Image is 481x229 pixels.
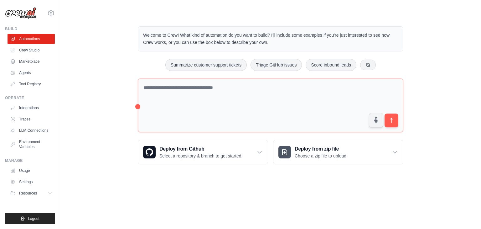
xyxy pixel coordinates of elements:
[19,191,37,196] span: Resources
[28,216,39,221] span: Logout
[5,158,55,163] div: Manage
[8,166,55,176] a: Usage
[159,145,242,153] h3: Deploy from Github
[8,177,55,187] a: Settings
[8,103,55,113] a: Integrations
[8,79,55,89] a: Tool Registry
[8,137,55,152] a: Environment Variables
[5,213,55,224] button: Logout
[295,153,348,159] p: Choose a zip file to upload.
[8,188,55,198] button: Resources
[251,59,302,71] button: Triage GitHub issues
[8,45,55,55] a: Crew Studio
[295,145,348,153] h3: Deploy from zip file
[159,153,242,159] p: Select a repository & branch to get started.
[8,34,55,44] a: Automations
[8,114,55,124] a: Traces
[8,125,55,136] a: LLM Connections
[306,59,356,71] button: Score inbound leads
[165,59,247,71] button: Summarize customer support tickets
[5,7,36,19] img: Logo
[143,32,398,46] p: Welcome to Crew! What kind of automation do you want to build? I'll include some examples if you'...
[5,26,55,31] div: Build
[5,95,55,100] div: Operate
[8,68,55,78] a: Agents
[8,56,55,67] a: Marketplace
